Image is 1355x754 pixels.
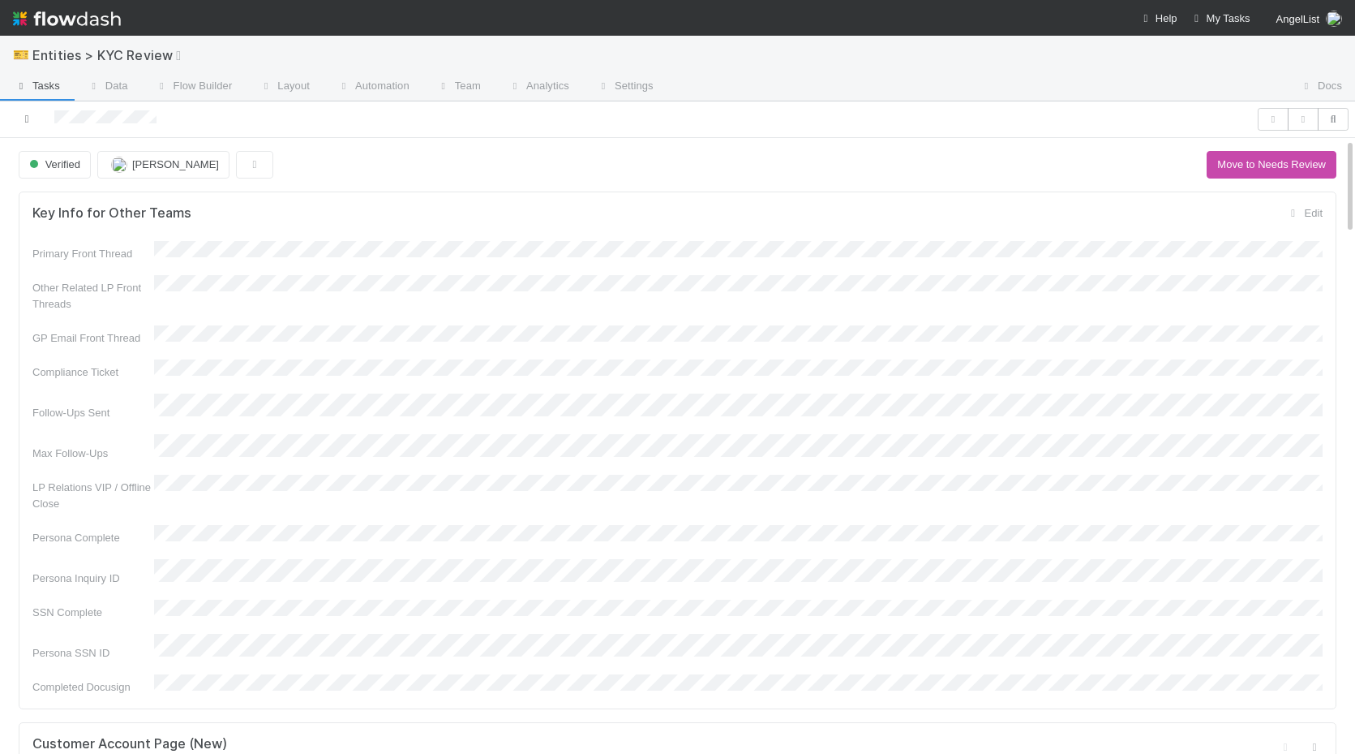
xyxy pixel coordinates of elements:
div: Help [1139,11,1177,27]
span: Verified [26,158,80,170]
span: Entities > KYC Review [32,47,195,63]
a: Settings [582,75,667,101]
img: avatar_d8fc9ee4-bd1b-4062-a2a8-84feb2d97839.png [111,157,127,173]
div: GP Email Front Thread [32,330,154,347]
span: Flow Builder [154,78,233,94]
div: LP Relations VIP / Offline Close [32,480,154,512]
div: Follow-Ups Sent [32,405,154,421]
span: Tasks [13,78,60,94]
img: logo-inverted-e16ddd16eac7371096b0.svg [13,5,121,32]
span: [PERSON_NAME] [132,158,219,170]
a: Data [73,75,141,101]
h5: Key Info for Other Teams [32,205,191,222]
a: Edit [1285,207,1323,219]
a: Team [422,75,494,101]
div: Primary Front Thread [32,246,154,262]
h5: Customer Account Page (New) [32,736,227,752]
div: Persona SSN ID [32,645,154,661]
a: Automation [323,75,422,101]
a: Flow Builder [141,75,246,101]
a: Layout [245,75,323,101]
div: Max Follow-Ups [32,446,154,462]
a: Docs [1285,75,1355,101]
div: Completed Docusign [32,679,154,696]
a: Analytics [494,75,582,101]
span: My Tasks [1190,12,1250,24]
div: Other Related LP Front Threads [32,280,154,312]
div: Persona Inquiry ID [32,571,154,587]
button: Move to Needs Review [1207,151,1336,179]
img: avatar_ec94f6e9-05c5-4d36-a6c8-d0cea77c3c29.png [1326,11,1342,27]
a: My Tasks [1190,11,1250,27]
div: Compliance Ticket [32,364,154,381]
span: 🎫 [13,48,29,62]
span: AngelList [1276,13,1319,25]
div: Persona Complete [32,530,154,546]
button: [PERSON_NAME] [97,151,229,179]
div: SSN Complete [32,605,154,621]
button: Verified [19,151,91,179]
